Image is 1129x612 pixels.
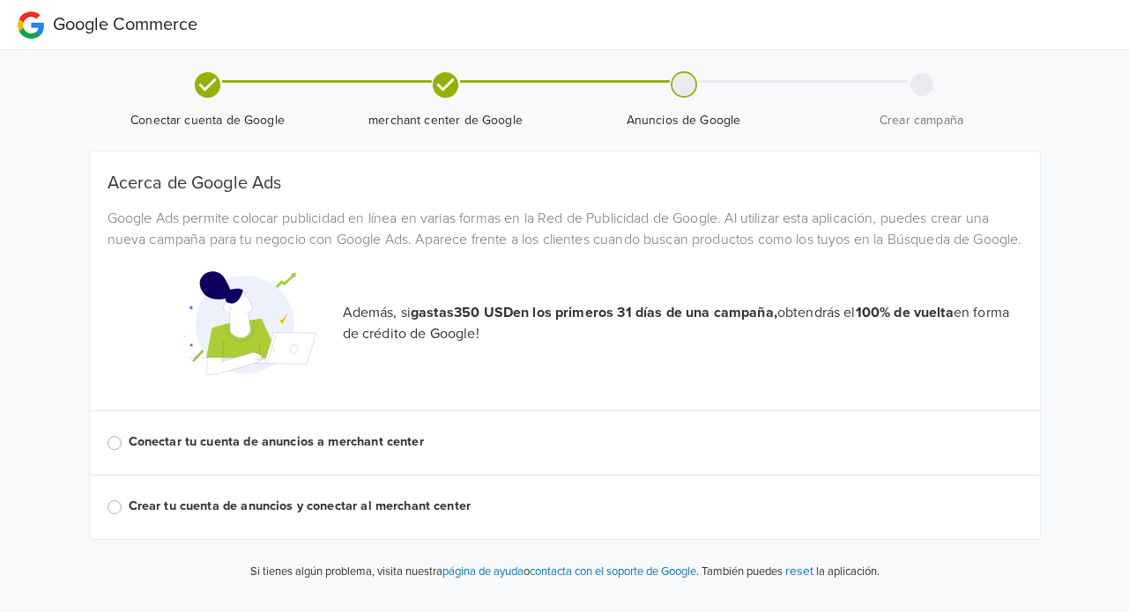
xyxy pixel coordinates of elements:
[411,304,777,321] strong: gastas 350 USD en los primeros 31 días de una campaña,
[699,561,880,581] p: También puedes la aplicación.
[129,432,1022,452] label: Conectar tu cuenta de anuncios a merchant center
[184,257,316,389] img: Google Promotional Codes
[129,497,1022,516] label: Crear tu cuenta de anuncios y conectar al merchant center
[108,173,1022,194] h5: Acerca de Google Ads
[572,112,796,129] span: Anuncios de Google
[334,112,558,129] span: merchant center de Google
[785,561,813,581] button: reset
[53,14,197,35] span: Google Commerce
[96,112,320,129] span: Conectar cuenta de Google
[810,112,1034,129] span: Crear campaña
[856,304,954,321] strong: 100% de vuelta
[343,302,1022,344] p: Además, si obtendrás el en forma de crédito de Google!
[530,564,696,579] a: contacta con el soporte de Google
[250,564,699,581] p: Si tienes algún problema, visita nuestra o .
[94,208,1036,250] div: Google Ads permite colocar publicidad en línea en varias formas en la Red de Publicidad de Google...
[442,564,524,579] a: página de ayuda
